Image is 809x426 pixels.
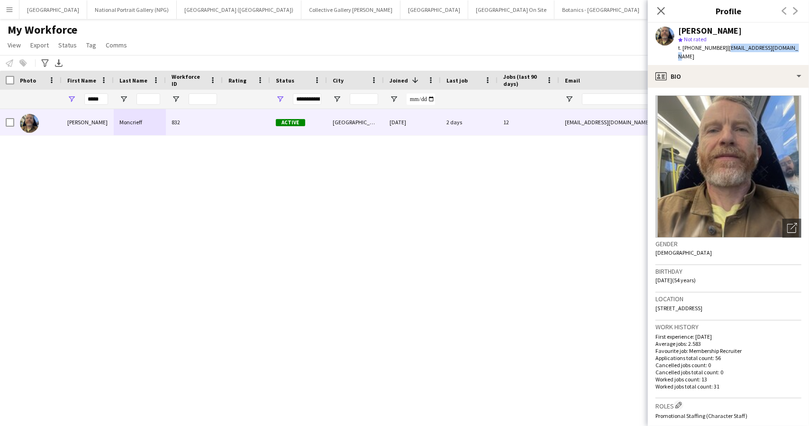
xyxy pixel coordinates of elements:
[58,41,77,49] span: Status
[655,323,801,331] h3: Work history
[400,0,468,19] button: [GEOGRAPHIC_DATA]
[4,39,25,51] a: View
[565,77,580,84] span: Email
[647,0,729,19] button: [GEOGRAPHIC_DATA] (HES)
[655,383,801,390] p: Worked jobs total count: 31
[67,77,96,84] span: First Name
[655,400,801,410] h3: Roles
[276,119,305,126] span: Active
[276,77,294,84] span: Status
[82,39,100,51] a: Tag
[172,95,180,103] button: Open Filter Menu
[503,73,542,87] span: Jobs (last 90 days)
[84,93,108,105] input: First Name Filter Input
[655,376,801,383] p: Worked jobs count: 13
[446,77,468,84] span: Last job
[655,412,747,419] span: Promotional Staffing (Character Staff)
[655,95,801,238] img: Crew avatar or photo
[189,93,217,105] input: Workforce ID Filter Input
[8,41,21,49] span: View
[678,44,798,60] span: | [EMAIL_ADDRESS][DOMAIN_NAME]
[468,0,554,19] button: [GEOGRAPHIC_DATA] On Site
[565,95,573,103] button: Open Filter Menu
[582,93,743,105] input: Email Filter Input
[62,109,114,135] div: [PERSON_NAME]
[55,39,81,51] a: Status
[102,39,131,51] a: Comms
[655,340,801,347] p: Average jobs: 2.583
[8,23,77,37] span: My Workforce
[20,114,39,133] img: Colin Moncrieff
[87,0,177,19] button: National Portrait Gallery (NPG)
[554,0,647,19] button: Botanics - [GEOGRAPHIC_DATA]
[86,41,96,49] span: Tag
[407,93,435,105] input: Joined Filter Input
[119,95,128,103] button: Open Filter Menu
[53,57,64,69] app-action-btn: Export XLSX
[20,77,36,84] span: Photo
[648,5,809,17] h3: Profile
[333,77,344,84] span: City
[119,77,147,84] span: Last Name
[228,77,246,84] span: Rating
[114,109,166,135] div: Moncrieff
[390,95,398,103] button: Open Filter Menu
[655,240,801,248] h3: Gender
[177,0,301,19] button: [GEOGRAPHIC_DATA] ([GEOGRAPHIC_DATA])
[384,109,441,135] div: [DATE]
[655,295,801,303] h3: Location
[648,65,809,88] div: Bio
[333,95,341,103] button: Open Filter Menu
[301,0,400,19] button: Collective Gallery [PERSON_NAME]
[327,109,384,135] div: [GEOGRAPHIC_DATA]
[390,77,408,84] span: Joined
[655,249,712,256] span: [DEMOGRAPHIC_DATA]
[30,41,49,49] span: Export
[39,57,51,69] app-action-btn: Advanced filters
[559,109,749,135] div: [EMAIL_ADDRESS][DOMAIN_NAME]
[782,219,801,238] div: Open photos pop-in
[136,93,160,105] input: Last Name Filter Input
[655,267,801,276] h3: Birthday
[655,333,801,340] p: First experience: [DATE]
[678,44,727,51] span: t. [PHONE_NUMBER]
[655,369,801,376] p: Cancelled jobs total count: 0
[655,347,801,354] p: Favourite job: Membership Recruiter
[172,73,206,87] span: Workforce ID
[350,93,378,105] input: City Filter Input
[67,95,76,103] button: Open Filter Menu
[655,361,801,369] p: Cancelled jobs count: 0
[655,305,702,312] span: [STREET_ADDRESS]
[276,95,284,103] button: Open Filter Menu
[19,0,87,19] button: [GEOGRAPHIC_DATA]
[441,109,498,135] div: 2 days
[678,27,742,35] div: [PERSON_NAME]
[684,36,707,43] span: Not rated
[106,41,127,49] span: Comms
[166,109,223,135] div: 832
[655,277,696,284] span: [DATE] (54 years)
[655,354,801,361] p: Applications total count: 56
[27,39,53,51] a: Export
[498,109,559,135] div: 12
